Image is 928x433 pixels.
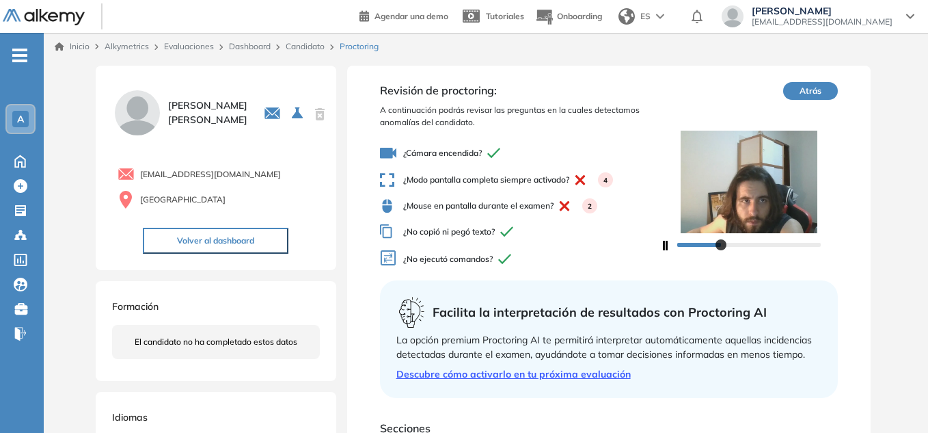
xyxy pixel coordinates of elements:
[598,172,613,187] div: 4
[340,40,379,53] span: Proctoring
[433,303,767,322] span: Facilita la interpretación de resultados con Proctoring AI
[380,82,661,99] span: Revisión de proctoring:
[135,336,297,348] span: El candidato no ha completado estos datos
[112,300,159,313] span: Formación
[396,333,822,362] div: La opción premium Proctoring AI te permitirá interpretar automáticamente aquellas incidencias det...
[582,198,597,213] div: 2
[752,5,892,16] span: [PERSON_NAME]
[105,41,149,51] span: Alkymetrics
[55,40,90,53] a: Inicio
[535,2,602,31] button: Onboarding
[140,194,226,206] span: [GEOGRAPHIC_DATA]
[359,7,448,23] a: Agendar una demo
[380,104,661,129] span: A continuación podrás revisar las preguntas en la cuales detectamos anomalías del candidato.
[380,198,661,213] span: ¿Mouse en pantalla durante el examen?
[143,228,288,254] button: Volver al dashboard
[164,41,214,51] a: Evaluaciones
[486,11,524,21] span: Tutoriales
[112,88,163,138] img: PROFILE_MENU_LOGO_USER
[380,145,661,161] span: ¿Cámara encendida?
[286,41,325,51] a: Candidato
[112,411,148,423] span: Idiomas
[380,224,661,239] span: ¿No copió ni pegó texto?
[3,9,85,26] img: Logo
[374,11,448,21] span: Agendar una demo
[752,16,892,27] span: [EMAIL_ADDRESS][DOMAIN_NAME]
[640,10,651,23] span: ES
[656,14,664,19] img: arrow
[17,114,24,124] span: A
[380,172,661,187] span: ¿Modo pantalla completa siempre activado?
[396,367,822,382] a: Descubre cómo activarlo en tu próxima evaluación
[140,168,281,181] span: [EMAIL_ADDRESS][DOMAIN_NAME]
[229,41,271,51] a: Dashboard
[557,11,602,21] span: Onboarding
[783,82,838,100] button: Atrás
[380,250,661,270] span: ¿No ejecutó comandos?
[12,54,27,57] i: -
[618,8,635,25] img: world
[168,99,247,127] span: [PERSON_NAME] [PERSON_NAME]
